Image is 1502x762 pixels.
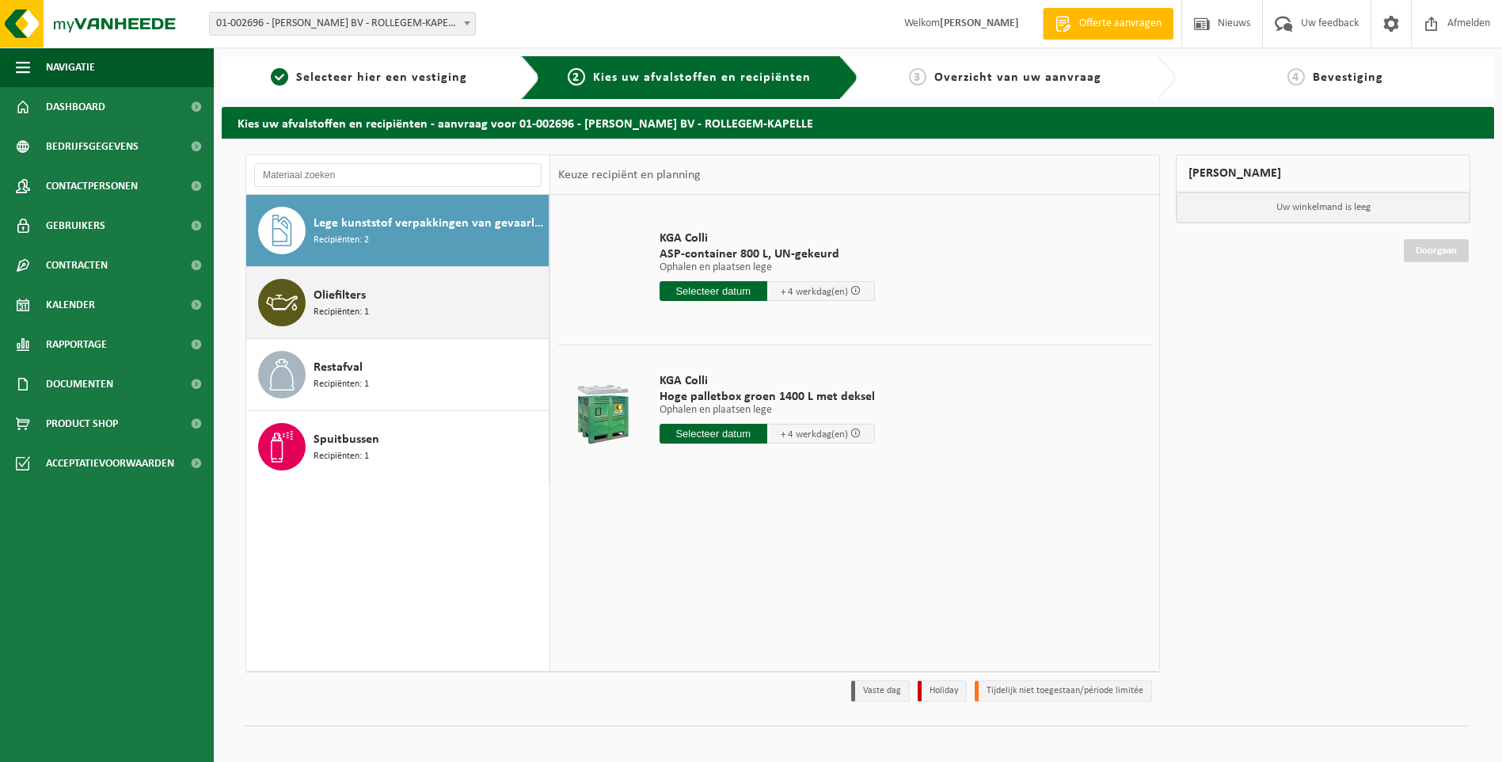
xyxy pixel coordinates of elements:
span: Lege kunststof verpakkingen van gevaarlijke stoffen [314,214,545,233]
strong: [PERSON_NAME] [940,17,1019,29]
span: Spuitbussen [314,430,379,449]
span: Documenten [46,364,113,404]
span: Recipiënten: 1 [314,377,369,392]
span: 2 [568,68,585,86]
span: KGA Colli [660,231,875,246]
span: + 4 werkdag(en) [781,287,848,297]
span: Contracten [46,246,108,285]
span: + 4 werkdag(en) [781,429,848,440]
span: ASP-container 800 L, UN-gekeurd [660,246,875,262]
span: 4 [1287,68,1305,86]
span: 01-002696 - LUYCKX JOSÉ BV - ROLLEGEM-KAPELLE [210,13,475,35]
a: Offerte aanvragen [1043,8,1173,40]
span: Hoge palletbox groen 1400 L met deksel [660,389,875,405]
span: 1 [271,68,288,86]
button: Oliefilters Recipiënten: 1 [246,267,549,339]
span: Offerte aanvragen [1075,16,1165,32]
span: Recipiënten: 1 [314,449,369,464]
div: [PERSON_NAME] [1176,154,1470,192]
span: Contactpersonen [46,166,138,206]
span: Kies uw afvalstoffen en recipiënten [593,71,811,84]
span: Overzicht van uw aanvraag [934,71,1101,84]
li: Vaste dag [851,680,910,702]
span: Product Shop [46,404,118,444]
button: Lege kunststof verpakkingen van gevaarlijke stoffen Recipiënten: 2 [246,195,549,267]
span: Bedrijfsgegevens [46,127,139,166]
span: Dashboard [46,87,105,127]
p: Ophalen en plaatsen lege [660,262,875,273]
span: Oliefilters [314,286,366,305]
span: Recipiënten: 2 [314,233,369,248]
span: Navigatie [46,48,95,87]
button: Spuitbussen Recipiënten: 1 [246,411,549,482]
input: Selecteer datum [660,281,767,301]
span: Restafval [314,358,363,377]
span: Gebruikers [46,206,105,246]
span: 3 [909,68,926,86]
span: 01-002696 - LUYCKX JOSÉ BV - ROLLEGEM-KAPELLE [209,12,476,36]
span: Kalender [46,285,95,325]
div: Keuze recipiënt en planning [550,155,709,195]
p: Uw winkelmand is leeg [1177,192,1470,223]
span: KGA Colli [660,373,875,389]
button: Restafval Recipiënten: 1 [246,339,549,411]
p: Ophalen en plaatsen lege [660,405,875,416]
input: Selecteer datum [660,424,767,444]
span: Selecteer hier een vestiging [296,71,467,84]
span: Recipiënten: 1 [314,305,369,320]
span: Bevestiging [1313,71,1383,84]
a: 1Selecteer hier een vestiging [230,68,508,87]
li: Holiday [918,680,967,702]
a: Doorgaan [1404,239,1469,262]
span: Rapportage [46,325,107,364]
li: Tijdelijk niet toegestaan/période limitée [975,680,1152,702]
span: Acceptatievoorwaarden [46,444,174,483]
h2: Kies uw afvalstoffen en recipiënten - aanvraag voor 01-002696 - [PERSON_NAME] BV - ROLLEGEM-KAPELLE [222,107,1494,138]
input: Materiaal zoeken [254,163,542,187]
